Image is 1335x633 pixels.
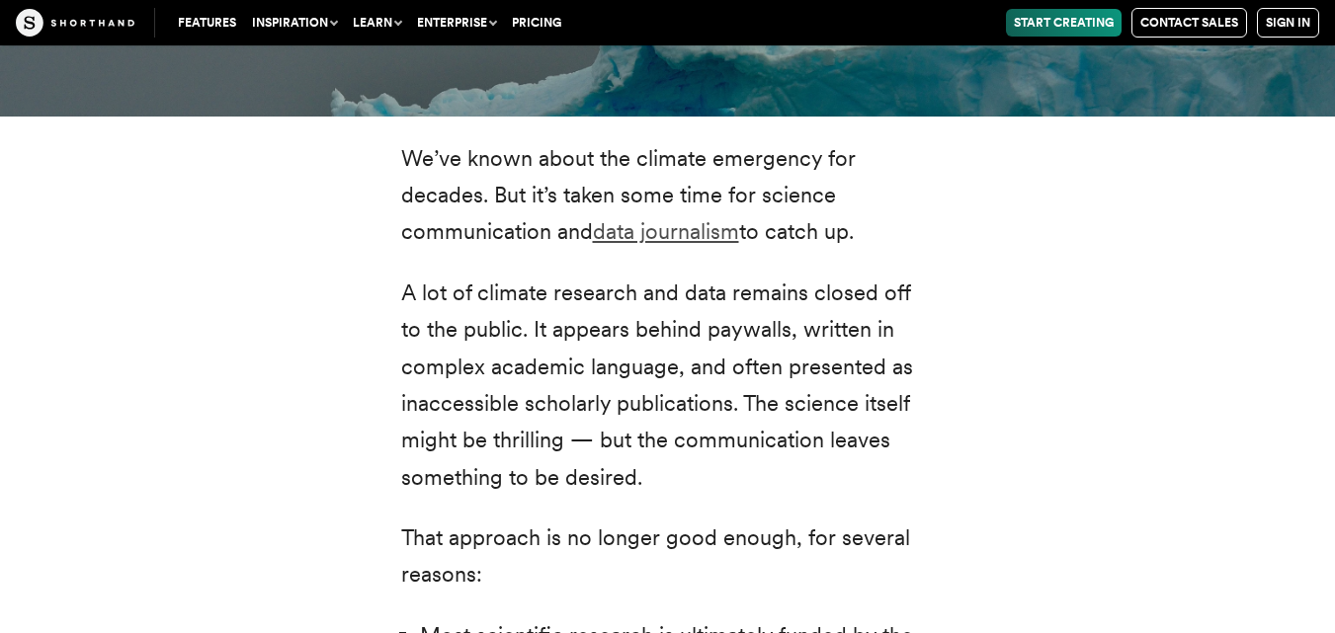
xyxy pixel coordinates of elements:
[1006,9,1122,37] a: Start Creating
[244,9,345,37] button: Inspiration
[16,9,134,37] img: The Craft
[401,140,935,251] p: We’ve known about the climate emergency for decades. But it’s taken some time for science communi...
[401,275,935,496] p: A lot of climate research and data remains closed off to the public. It appears behind paywalls, ...
[593,218,739,244] a: data journalism
[401,519,935,593] p: That approach is no longer good enough, for several reasons:
[1131,8,1247,38] a: Contact Sales
[170,9,244,37] a: Features
[1257,8,1319,38] a: Sign in
[409,9,504,37] button: Enterprise
[504,9,569,37] a: Pricing
[345,9,409,37] button: Learn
